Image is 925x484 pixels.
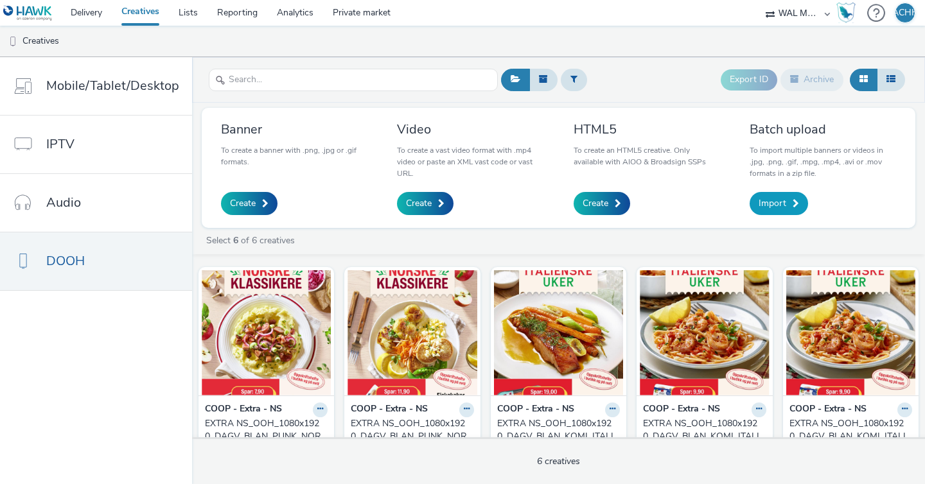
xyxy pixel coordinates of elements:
[406,197,432,210] span: Create
[205,234,300,246] a: Select of 6 creatives
[46,135,75,153] span: IPTV
[3,5,53,21] img: undefined Logo
[202,270,331,395] img: EXTRA NS_OOH_1080x1920_DAGV_BLAN_PUNK_NORSKE KLASSIKERE 2_40_42_2025 visual
[640,270,769,395] img: EXTRA NS_OOH_1080x1920_DAGV_BLAN_KOMI_ITALIENSK 2_36_38_2025_NY visual
[397,192,454,215] a: Create
[583,197,608,210] span: Create
[351,402,428,417] strong: COOP - Extra - NS
[6,35,19,48] img: dooh
[46,76,179,95] span: Mobile/Tablet/Desktop
[221,144,367,168] p: To create a banner with .png, .jpg or .gif formats.
[877,69,905,91] button: Table
[789,402,867,417] strong: COOP - Extra - NS
[574,121,720,138] h3: HTML5
[221,192,277,215] a: Create
[233,234,238,246] strong: 6
[351,417,473,456] a: EXTRA NS_OOH_1080x1920_DAGV_BLAN_PUNK_NORSKE KLASSIKERE 1_40_42_2025
[789,417,907,456] div: EXTRA NS_OOH_1080x1920_DAGV_BLAN_KOMI_ITALIENSK 2_36_38_2025
[397,144,543,179] p: To create a vast video format with .mp4 video or paste an XML vast code or vast URL.
[721,69,777,90] button: Export ID
[643,417,766,456] a: EXTRA NS_OOH_1080x1920_DAGV_BLAN_KOMI_ITALIENSK 2_36_38_2025_NY
[537,455,580,467] span: 6 creatives
[850,69,877,91] button: Grid
[497,417,615,456] div: EXTRA NS_OOH_1080x1920_DAGV_BLAN_KOMI_ITALIENSK 1_36_38_2025_NY
[750,192,808,215] a: Import
[351,417,468,456] div: EXTRA NS_OOH_1080x1920_DAGV_BLAN_PUNK_NORSKE KLASSIKERE 1_40_42_2025
[221,121,367,138] h3: Banner
[643,417,761,456] div: EXTRA NS_OOH_1080x1920_DAGV_BLAN_KOMI_ITALIENSK 2_36_38_2025_NY
[786,270,915,395] img: EXTRA NS_OOH_1080x1920_DAGV_BLAN_KOMI_ITALIENSK 2_36_38_2025 visual
[836,3,861,23] a: Hawk Academy
[205,417,328,456] a: EXTRA NS_OOH_1080x1920_DAGV_BLAN_PUNK_NORSKE KLASSIKERE 2_40_42_2025
[497,417,620,456] a: EXTRA NS_OOH_1080x1920_DAGV_BLAN_KOMI_ITALIENSK 1_36_38_2025_NY
[46,193,81,212] span: Audio
[46,252,85,270] span: DOOH
[789,417,912,456] a: EXTRA NS_OOH_1080x1920_DAGV_BLAN_KOMI_ITALIENSK 2_36_38_2025
[574,192,630,215] a: Create
[750,121,896,138] h3: Batch upload
[759,197,786,210] span: Import
[574,144,720,168] p: To create an HTML5 creative. Only available with AIOO & Broadsign SSPs
[205,417,322,456] div: EXTRA NS_OOH_1080x1920_DAGV_BLAN_PUNK_NORSKE KLASSIKERE 2_40_42_2025
[780,69,843,91] button: Archive
[205,402,282,417] strong: COOP - Extra - NS
[397,121,543,138] h3: Video
[494,270,623,395] img: EXTRA NS_OOH_1080x1920_DAGV_BLAN_KOMI_ITALIENSK 1_36_38_2025_NY visual
[348,270,477,395] img: EXTRA NS_OOH_1080x1920_DAGV_BLAN_PUNK_NORSKE KLASSIKERE 1_40_42_2025 visual
[230,197,256,210] span: Create
[209,69,498,91] input: Search...
[750,144,896,179] p: To import multiple banners or videos in .jpg, .png, .gif, .mpg, .mp4, .avi or .mov formats in a z...
[836,3,856,23] img: Hawk Academy
[497,402,574,417] strong: COOP - Extra - NS
[643,402,720,417] strong: COOP - Extra - NS
[892,3,919,22] div: ACHH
